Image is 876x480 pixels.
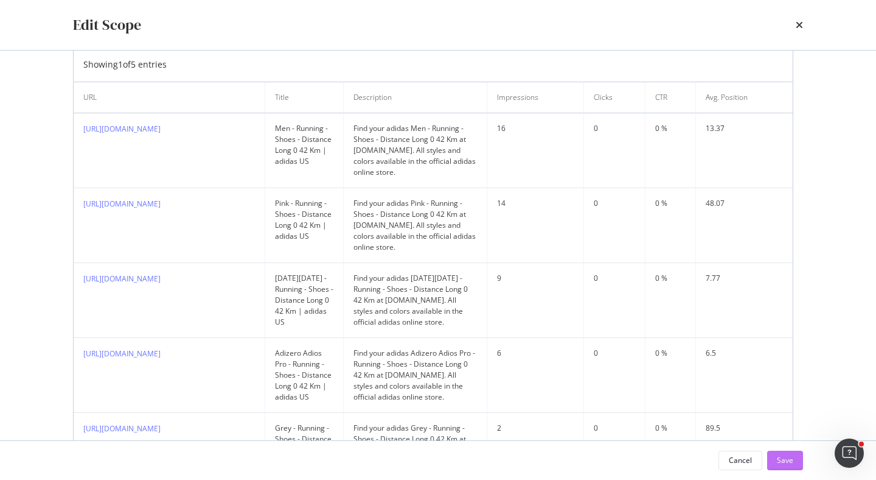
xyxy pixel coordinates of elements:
div: 0 % [655,273,686,284]
div: Save [777,455,793,465]
div: 0 [594,348,635,359]
div: 0 % [655,198,686,209]
div: 9 [497,273,574,284]
a: [URL][DOMAIN_NAME] [83,199,161,209]
div: Find your adidas Adizero Adios Pro - Running - Shoes - Distance Long 0 42 Km at [DOMAIN_NAME]. Al... [353,348,477,403]
div: 0 % [655,348,686,359]
a: [URL][DOMAIN_NAME] [83,124,161,134]
div: 0 [594,273,635,284]
div: 7.77 [706,273,783,284]
div: 2 [497,423,574,434]
div: Find your adidas Grey - Running - Shoes - Distance Long 0 42 Km at [DOMAIN_NAME]. All styles and ... [353,423,477,478]
div: 14 [497,198,574,209]
div: 16 [497,123,574,134]
div: Cancel [729,455,752,465]
div: 6.5 [706,348,783,359]
div: Grey - Running - Shoes - Distance Long 0 42 Km | adidas US [275,423,333,467]
div: 0 [594,123,635,134]
div: Showing 1 of 5 entries [83,58,167,71]
iframe: Intercom live chat [835,439,864,468]
th: URL [74,82,265,113]
button: Save [767,451,803,470]
div: [DATE][DATE] - Running - Shoes - Distance Long 0 42 Km | adidas US [275,273,333,328]
div: Men - Running - Shoes - Distance Long 0 42 Km | adidas US [275,123,333,167]
a: [URL][DOMAIN_NAME] [83,348,161,359]
th: Avg. Position [696,82,793,113]
th: Impressions [487,82,584,113]
div: Find your adidas Men - Running - Shoes - Distance Long 0 42 Km at [DOMAIN_NAME]. All styles and c... [353,123,477,178]
th: Description [344,82,487,113]
div: 89.5 [706,423,783,434]
div: times [796,15,803,35]
a: [URL][DOMAIN_NAME] [83,423,161,434]
th: Title [265,82,344,113]
div: Adizero Adios Pro - Running - Shoes - Distance Long 0 42 Km | adidas US [275,348,333,403]
div: 0 [594,198,635,209]
div: 0 % [655,423,686,434]
div: 48.07 [706,198,783,209]
div: 0 [594,423,635,434]
div: Find your adidas Pink - Running - Shoes - Distance Long 0 42 Km at [DOMAIN_NAME]. All styles and ... [353,198,477,253]
div: Find your adidas [DATE][DATE] - Running - Shoes - Distance Long 0 42 Km at [DOMAIN_NAME]. All sty... [353,273,477,328]
div: 6 [497,348,574,359]
th: Clicks [584,82,645,113]
div: Edit Scope [73,15,141,35]
div: 0 % [655,123,686,134]
div: Pink - Running - Shoes - Distance Long 0 42 Km | adidas US [275,198,333,242]
th: CTR [645,82,696,113]
button: Cancel [718,451,762,470]
div: 13.37 [706,123,783,134]
a: [URL][DOMAIN_NAME] [83,274,161,284]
